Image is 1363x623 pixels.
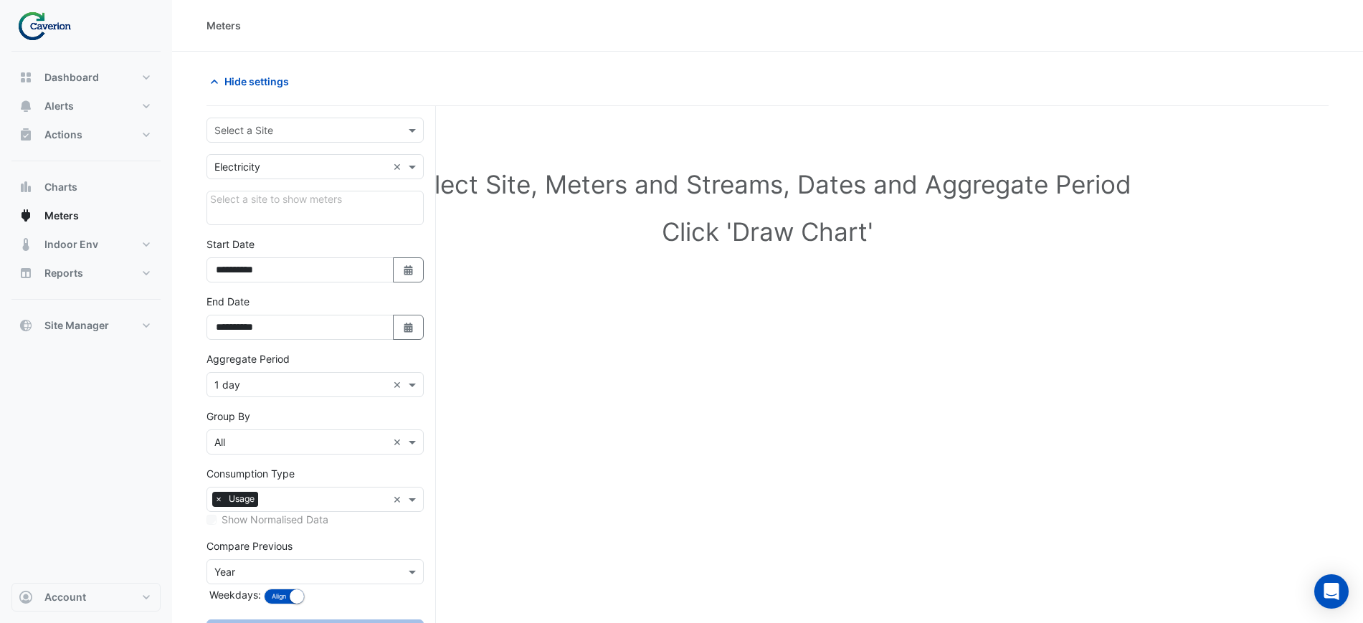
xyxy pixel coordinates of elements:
label: Weekdays: [206,587,261,602]
span: Dashboard [44,70,99,85]
span: Clear [393,377,405,392]
button: Actions [11,120,161,149]
app-icon: Actions [19,128,33,142]
span: Account [44,590,86,604]
div: Open Intercom Messenger [1314,574,1349,609]
span: Actions [44,128,82,142]
div: Click Update or Cancel in Details panel [206,191,424,225]
label: Start Date [206,237,255,252]
button: Reports [11,259,161,287]
span: Meters [44,209,79,223]
span: Clear [393,492,405,507]
span: Hide settings [224,74,289,89]
app-icon: Charts [19,180,33,194]
label: Consumption Type [206,466,295,481]
span: Indoor Env [44,237,98,252]
div: Meters [206,18,241,33]
span: Site Manager [44,318,109,333]
span: × [212,492,225,506]
app-icon: Reports [19,266,33,280]
app-icon: Indoor Env [19,237,33,252]
span: Usage [225,492,258,506]
label: End Date [206,294,250,309]
span: Reports [44,266,83,280]
label: Show Normalised Data [222,512,328,527]
label: Group By [206,409,250,424]
h1: Click 'Draw Chart' [229,217,1306,247]
app-icon: Site Manager [19,318,33,333]
span: Alerts [44,99,74,113]
span: Charts [44,180,77,194]
div: Select meters or streams to enable normalisation [206,512,424,527]
button: Account [11,583,161,612]
button: Dashboard [11,63,161,92]
fa-icon: Select Date [402,264,415,276]
app-icon: Dashboard [19,70,33,85]
h1: Select Site, Meters and Streams, Dates and Aggregate Period [229,169,1306,199]
button: Alerts [11,92,161,120]
button: Meters [11,201,161,230]
button: Charts [11,173,161,201]
button: Hide settings [206,69,298,94]
span: Clear [393,434,405,450]
label: Aggregate Period [206,351,290,366]
img: Company Logo [17,11,82,40]
span: Clear [393,159,405,174]
button: Indoor Env [11,230,161,259]
label: Compare Previous [206,538,293,553]
app-icon: Meters [19,209,33,223]
button: Site Manager [11,311,161,340]
app-icon: Alerts [19,99,33,113]
fa-icon: Select Date [402,321,415,333]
